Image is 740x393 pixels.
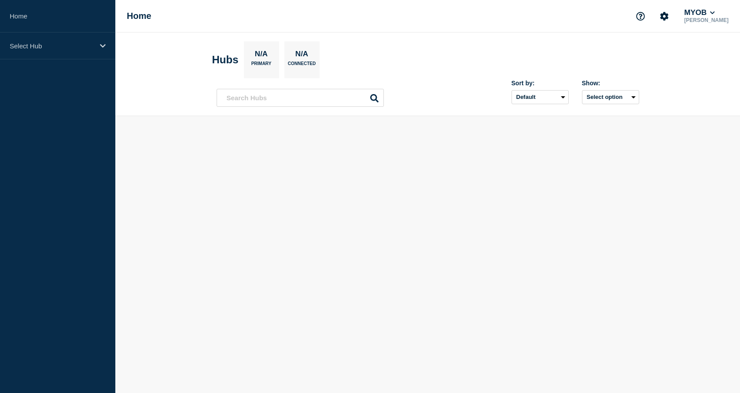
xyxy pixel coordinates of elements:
div: Sort by: [512,80,569,87]
p: Connected [288,61,316,70]
p: Primary [251,61,272,70]
button: Select option [582,90,639,104]
p: [PERSON_NAME] [682,17,730,23]
button: Support [631,7,650,25]
h1: Home [127,11,151,21]
p: N/A [292,50,311,61]
input: Search Hubs [217,89,384,107]
p: Select Hub [10,42,94,50]
select: Sort by [512,90,569,104]
div: Show: [582,80,639,87]
p: N/A [251,50,271,61]
button: MYOB [682,8,717,17]
button: Account settings [655,7,674,25]
h2: Hubs [212,54,239,66]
